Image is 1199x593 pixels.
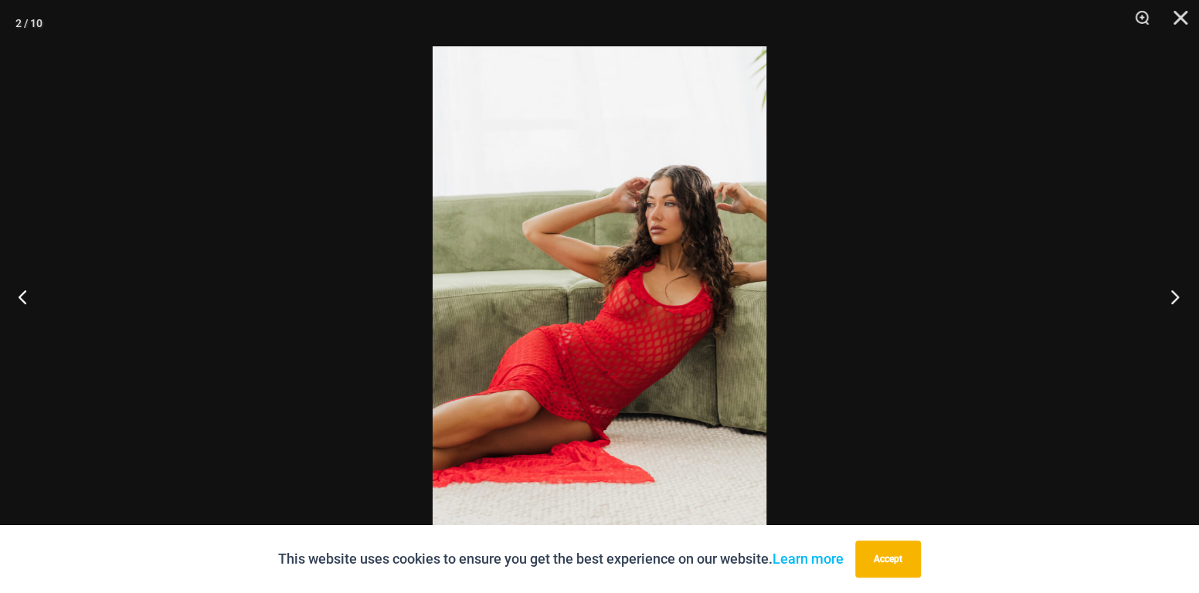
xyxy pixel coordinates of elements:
a: Learn more [773,551,844,567]
div: 2 / 10 [15,12,42,35]
button: Accept [855,540,921,578]
button: Next [1141,258,1199,335]
img: Sometimes Red 587 Dress 09 [433,46,766,547]
p: This website uses cookies to ensure you get the best experience on our website. [278,547,844,571]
